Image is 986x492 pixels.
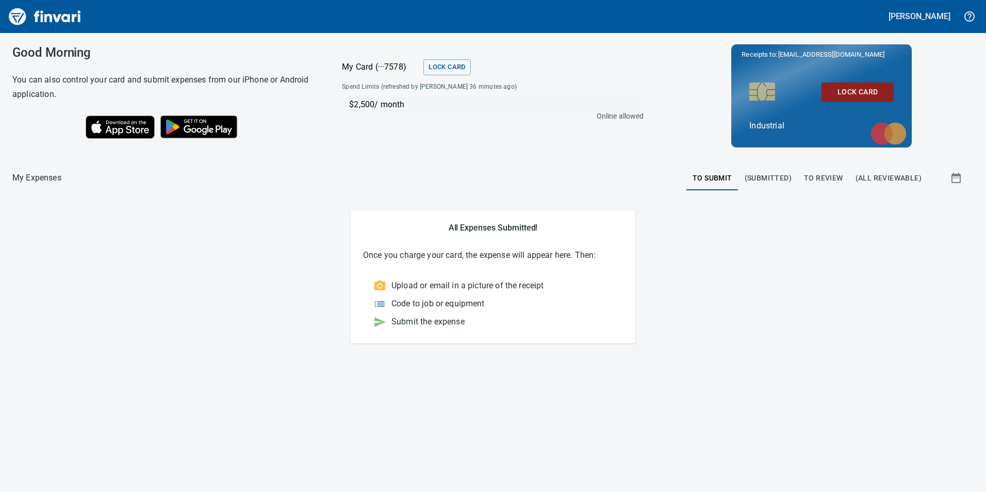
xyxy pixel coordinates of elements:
[6,4,84,29] img: Finvari
[889,11,950,22] h5: [PERSON_NAME]
[777,50,885,59] span: [EMAIL_ADDRESS][DOMAIN_NAME]
[12,172,61,184] nav: breadcrumb
[391,298,485,310] p: Code to job or equipment
[12,172,61,184] p: My Expenses
[821,83,894,102] button: Lock Card
[334,111,644,121] p: Online allowed
[423,59,470,75] button: Lock Card
[86,116,155,139] img: Download on the App Store
[342,82,579,92] span: Spend Limits (refreshed by [PERSON_NAME] 36 minutes ago)
[742,50,901,60] p: Receipts to:
[886,8,953,24] button: [PERSON_NAME]
[363,249,623,261] p: Once you charge your card, the expense will appear here. Then:
[749,120,894,132] p: Industrial
[391,316,465,328] p: Submit the expense
[745,172,792,185] span: (Submitted)
[12,73,316,102] h6: You can also control your card and submit expenses from our iPhone or Android application.
[342,61,419,73] p: My Card (···7578)
[155,110,243,144] img: Get it on Google Play
[941,166,974,190] button: Show transactions within a particular date range
[391,280,544,292] p: Upload or email in a picture of the receipt
[804,172,843,185] span: To Review
[830,86,885,99] span: Lock Card
[363,222,623,233] h5: All Expenses Submitted!
[693,172,732,185] span: To Submit
[429,61,465,73] span: Lock Card
[12,45,316,60] h3: Good Morning
[865,117,912,150] img: mastercard.svg
[856,172,922,185] span: (All Reviewable)
[349,99,638,111] p: $2,500 / month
